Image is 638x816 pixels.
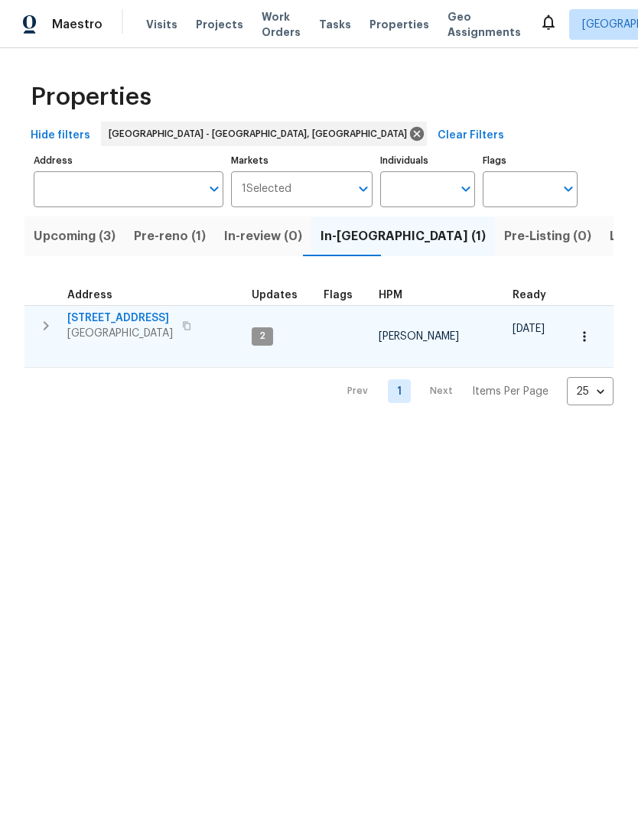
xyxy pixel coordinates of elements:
span: 2 [253,330,272,343]
a: Goto page 1 [388,379,411,403]
label: Individuals [380,156,475,165]
span: Tasks [319,19,351,30]
span: Ready [513,290,546,301]
span: [GEOGRAPHIC_DATA] [67,326,173,341]
button: Open [558,178,579,200]
button: Open [203,178,225,200]
span: Flags [324,290,353,301]
span: [STREET_ADDRESS] [67,310,173,326]
button: Hide filters [24,122,96,150]
span: Hide filters [31,126,90,145]
span: HPM [379,290,402,301]
button: Clear Filters [431,122,510,150]
span: [PERSON_NAME] [379,331,459,342]
span: 1 Selected [242,183,291,196]
span: Maestro [52,17,103,32]
span: Visits [146,17,177,32]
span: Projects [196,17,243,32]
button: Open [455,178,477,200]
span: In-review (0) [224,226,302,247]
label: Flags [483,156,578,165]
span: In-[GEOGRAPHIC_DATA] (1) [321,226,486,247]
span: Pre-reno (1) [134,226,206,247]
span: [DATE] [513,323,545,334]
label: Markets [231,156,373,165]
label: Address [34,156,223,165]
button: Open [353,178,374,200]
span: Updates [252,290,298,301]
p: Items Per Page [472,384,548,399]
span: Clear Filters [438,126,504,145]
span: Work Orders [262,9,301,40]
span: Properties [369,17,429,32]
span: Upcoming (3) [34,226,116,247]
div: [GEOGRAPHIC_DATA] - [GEOGRAPHIC_DATA], [GEOGRAPHIC_DATA] [101,122,427,146]
span: Geo Assignments [448,9,521,40]
span: Pre-Listing (0) [504,226,591,247]
nav: Pagination Navigation [333,377,614,405]
span: Properties [31,89,151,105]
span: [GEOGRAPHIC_DATA] - [GEOGRAPHIC_DATA], [GEOGRAPHIC_DATA] [109,126,413,141]
div: 25 [567,372,614,411]
span: Address [67,290,112,301]
div: Earliest renovation start date (first business day after COE or Checkout) [513,290,560,301]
